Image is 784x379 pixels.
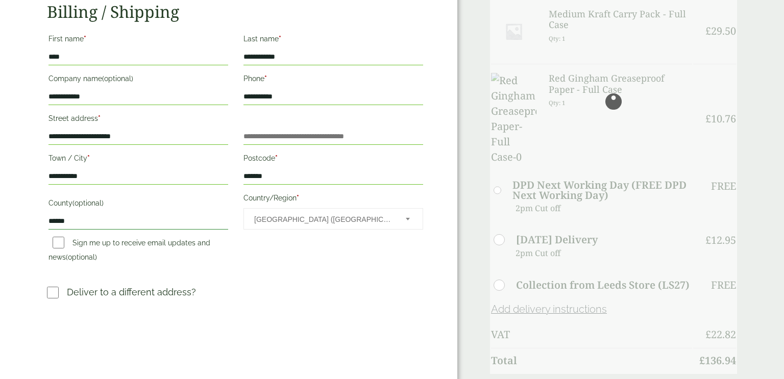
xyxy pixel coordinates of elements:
[243,208,423,230] span: Country/Region
[243,71,423,89] label: Phone
[297,194,299,202] abbr: required
[254,209,392,230] span: United Kingdom (UK)
[66,253,97,261] span: (optional)
[53,237,64,248] input: Sign me up to receive email updates and news(optional)
[243,32,423,49] label: Last name
[243,191,423,208] label: Country/Region
[48,111,228,129] label: Street address
[98,114,101,122] abbr: required
[48,32,228,49] label: First name
[275,154,278,162] abbr: required
[279,35,281,43] abbr: required
[72,199,104,207] span: (optional)
[47,2,425,21] h2: Billing / Shipping
[87,154,90,162] abbr: required
[48,196,228,213] label: County
[48,239,210,264] label: Sign me up to receive email updates and news
[48,71,228,89] label: Company name
[243,151,423,168] label: Postcode
[102,74,133,83] span: (optional)
[264,74,267,83] abbr: required
[84,35,86,43] abbr: required
[48,151,228,168] label: Town / City
[67,285,196,299] p: Deliver to a different address?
